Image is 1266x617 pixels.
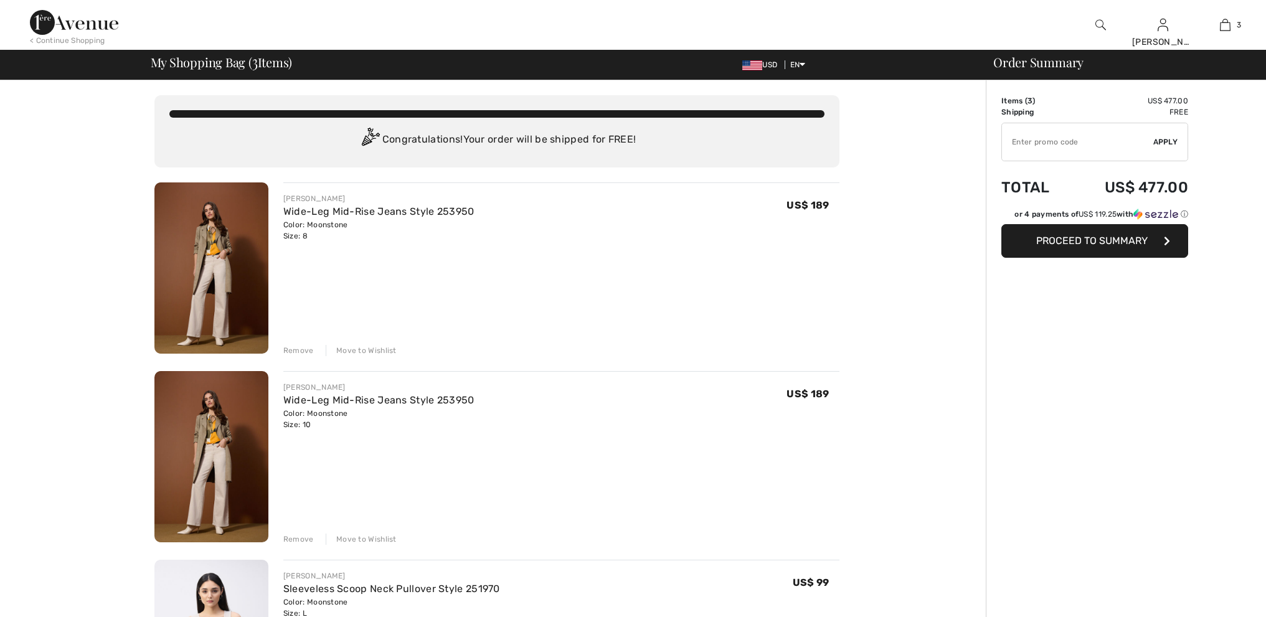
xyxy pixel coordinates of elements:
[787,388,829,400] span: US$ 189
[154,371,268,542] img: Wide-Leg Mid-Rise Jeans Style 253950
[1220,17,1231,32] img: My Bag
[742,60,762,70] img: US Dollar
[1132,35,1193,49] div: [PERSON_NAME]
[30,35,105,46] div: < Continue Shopping
[283,345,314,356] div: Remove
[1001,224,1188,258] button: Proceed to Summary
[1158,19,1168,31] a: Sign In
[1070,95,1188,106] td: US$ 477.00
[1237,19,1241,31] span: 3
[1095,17,1106,32] img: search the website
[787,199,829,211] span: US$ 189
[252,53,258,69] span: 3
[790,60,806,69] span: EN
[1070,106,1188,118] td: Free
[1001,209,1188,224] div: or 4 payments ofUS$ 119.25withSezzle Click to learn more about Sezzle
[1133,209,1178,220] img: Sezzle
[326,345,397,356] div: Move to Wishlist
[283,408,475,430] div: Color: Moonstone Size: 10
[1153,136,1178,148] span: Apply
[1001,106,1070,118] td: Shipping
[1070,166,1188,209] td: US$ 477.00
[283,583,500,595] a: Sleeveless Scoop Neck Pullover Style 251970
[283,205,475,217] a: Wide-Leg Mid-Rise Jeans Style 253950
[793,577,829,588] span: US$ 99
[283,394,475,406] a: Wide-Leg Mid-Rise Jeans Style 253950
[742,60,782,69] span: USD
[283,193,475,204] div: [PERSON_NAME]
[978,56,1259,68] div: Order Summary
[283,534,314,545] div: Remove
[1079,210,1117,219] span: US$ 119.25
[357,128,382,153] img: Congratulation2.svg
[151,56,293,68] span: My Shopping Bag ( Items)
[283,382,475,393] div: [PERSON_NAME]
[30,10,118,35] img: 1ère Avenue
[1158,17,1168,32] img: My Info
[169,128,824,153] div: Congratulations! Your order will be shipped for FREE!
[154,182,268,354] img: Wide-Leg Mid-Rise Jeans Style 253950
[1027,97,1032,105] span: 3
[283,570,500,582] div: [PERSON_NAME]
[326,534,397,545] div: Move to Wishlist
[1014,209,1188,220] div: or 4 payments of with
[1001,95,1070,106] td: Items ( )
[1036,235,1148,247] span: Proceed to Summary
[1002,123,1153,161] input: Promo code
[283,219,475,242] div: Color: Moonstone Size: 8
[1194,17,1255,32] a: 3
[1001,166,1070,209] td: Total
